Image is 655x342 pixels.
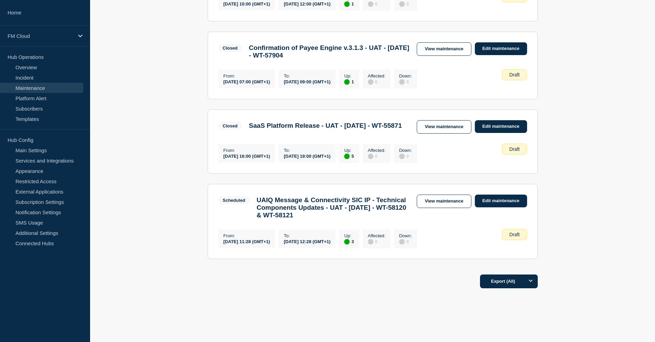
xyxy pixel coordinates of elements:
[284,148,330,153] p: To :
[475,42,527,55] a: Edit maintenance
[502,144,527,155] div: Draft
[223,73,270,79] p: From :
[223,79,270,84] div: [DATE] 07:00 (GMT+1)
[417,42,471,56] a: View maintenance
[284,233,330,238] p: To :
[368,154,373,159] div: disabled
[344,238,354,245] div: 3
[344,1,354,7] div: 1
[344,153,354,159] div: 5
[223,123,238,128] div: Closed
[399,153,412,159] div: 0
[284,79,330,84] div: [DATE] 09:00 (GMT+1)
[223,238,270,244] div: [DATE] 11:28 (GMT+1)
[368,153,385,159] div: 0
[256,196,410,219] h3: UAIQ Message & Connectivity SIC IP - Technical Components Updates - UAT - [DATE] - WT-58120 & WT-...
[399,79,412,85] div: 0
[417,195,471,208] a: View maintenance
[368,79,385,85] div: 0
[223,45,238,51] div: Closed
[344,79,354,85] div: 1
[502,69,527,80] div: Draft
[399,1,412,7] div: 0
[524,274,538,288] button: Options
[284,73,330,79] p: To :
[368,1,373,7] div: disabled
[399,73,412,79] p: Down :
[223,233,270,238] p: From :
[223,1,270,7] div: [DATE] 10:00 (GMT+1)
[344,1,350,7] div: up
[344,148,354,153] p: Up :
[344,233,354,238] p: Up :
[368,148,385,153] p: Affected :
[368,233,385,238] p: Affected :
[368,73,385,79] p: Affected :
[284,153,330,159] div: [DATE] 19:00 (GMT+1)
[475,120,527,133] a: Edit maintenance
[399,233,412,238] p: Down :
[249,122,402,129] h3: SaaS Platform Release - UAT - [DATE] - WT-55871
[344,73,354,79] p: Up :
[417,120,471,134] a: View maintenance
[8,33,74,39] p: FM Cloud
[502,229,527,240] div: Draft
[223,148,270,153] p: From :
[223,198,245,203] div: Scheduled
[399,1,405,7] div: disabled
[344,239,350,245] div: up
[284,1,330,7] div: [DATE] 12:00 (GMT+1)
[368,238,385,245] div: 0
[223,153,270,159] div: [DATE] 16:00 (GMT+1)
[284,238,330,244] div: [DATE] 12:28 (GMT+1)
[368,239,373,245] div: disabled
[480,274,538,288] button: Export (All)
[368,79,373,85] div: disabled
[344,154,350,159] div: up
[399,148,412,153] p: Down :
[249,44,410,59] h3: Confirmation of Payee Engine v.3.1.3 - UAT - [DATE] - WT-57904
[368,1,385,7] div: 0
[399,79,405,85] div: disabled
[399,239,405,245] div: disabled
[475,195,527,207] a: Edit maintenance
[399,238,412,245] div: 0
[344,79,350,85] div: up
[399,154,405,159] div: disabled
